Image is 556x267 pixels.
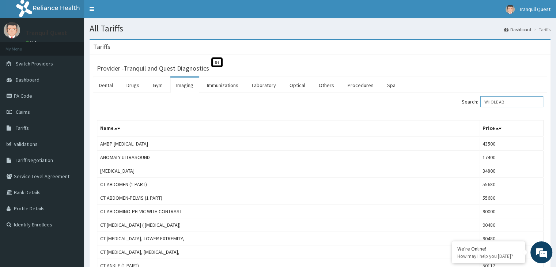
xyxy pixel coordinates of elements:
a: Dashboard [504,26,531,33]
a: Optical [284,78,311,93]
th: Name [97,120,479,137]
td: 90480 [479,232,543,245]
a: Imaging [170,78,199,93]
h3: Tariffs [93,44,110,50]
td: CT ABDOMEN-PELVIS (1 PART) [97,191,479,205]
a: Procedures [342,78,379,93]
span: Claims [16,109,30,115]
td: CT ABDOMEN (1 PART) [97,178,479,191]
input: Search: [480,96,543,107]
td: 90480 [479,218,543,232]
td: AMBP [MEDICAL_DATA] [97,137,479,151]
span: Tranquil Quest [519,6,551,12]
td: CT [MEDICAL_DATA], [MEDICAL_DATA], [97,245,479,259]
span: Switch Providers [16,60,53,67]
a: Gym [147,78,169,93]
p: Tranquil Quest [26,30,67,36]
td: 34800 [479,164,543,178]
div: We're Online! [457,245,519,252]
img: User Image [506,5,515,14]
th: Price [479,120,543,137]
a: Others [313,78,340,93]
a: Spa [381,78,401,93]
td: CT [MEDICAL_DATA] ( [MEDICAL_DATA]) [97,218,479,232]
td: 55680 [479,178,543,191]
td: 90000 [479,205,543,218]
span: St [211,57,223,67]
label: Search: [462,96,543,107]
span: Tariff Negotiation [16,157,53,163]
h3: Provider - Tranquil and Quest Diagnostics [97,65,209,72]
td: 55680 [479,191,543,205]
td: [MEDICAL_DATA] [97,164,479,178]
li: Tariffs [532,26,551,33]
a: Immunizations [201,78,244,93]
td: CT ABDOMINO-PELVIC WITH CONTRAST [97,205,479,218]
td: 43500 [479,137,543,151]
td: ANOMALY ULTRASOUND [97,151,479,164]
td: CT [MEDICAL_DATA], LOWER EXTREMITY, [97,232,479,245]
a: Dental [93,78,119,93]
a: Drugs [121,78,145,93]
a: Online [26,40,43,45]
a: Laboratory [246,78,282,93]
p: How may I help you today? [457,253,519,259]
img: User Image [4,22,20,38]
span: Tariffs [16,125,29,131]
h1: All Tariffs [90,24,551,33]
td: 17400 [479,151,543,164]
span: Dashboard [16,76,39,83]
